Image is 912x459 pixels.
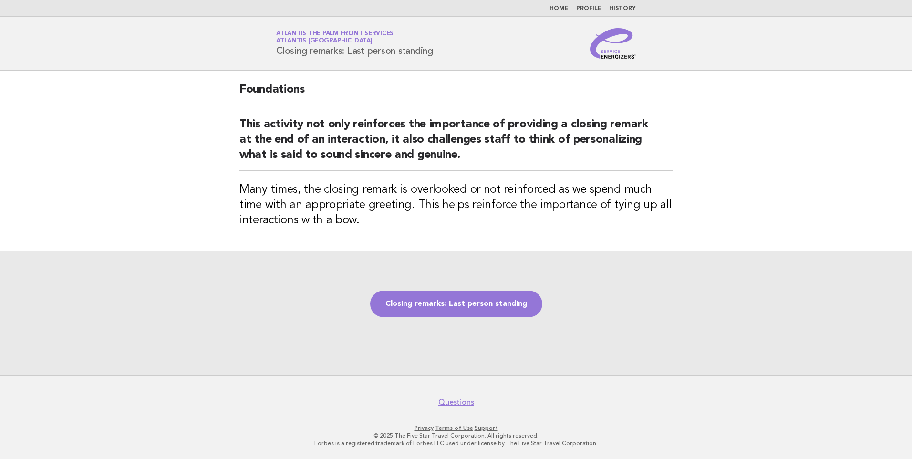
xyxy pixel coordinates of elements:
[276,38,373,44] span: Atlantis [GEOGRAPHIC_DATA]
[164,439,748,447] p: Forbes is a registered trademark of Forbes LLC used under license by The Five Star Travel Corpora...
[164,432,748,439] p: © 2025 The Five Star Travel Corporation. All rights reserved.
[370,291,542,317] a: Closing remarks: Last person standing
[475,425,498,431] a: Support
[549,6,569,11] a: Home
[239,182,673,228] h3: Many times, the closing remark is overlooked or not reinforced as we spend much time with an appr...
[609,6,636,11] a: History
[239,82,673,105] h2: Foundations
[576,6,601,11] a: Profile
[590,28,636,59] img: Service Energizers
[239,117,673,171] h2: This activity not only reinforces the importance of providing a closing remark at the end of an i...
[415,425,434,431] a: Privacy
[276,31,433,56] h1: Closing remarks: Last person standing
[164,424,748,432] p: · ·
[276,31,394,44] a: Atlantis The Palm Front ServicesAtlantis [GEOGRAPHIC_DATA]
[435,425,473,431] a: Terms of Use
[438,397,474,407] a: Questions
